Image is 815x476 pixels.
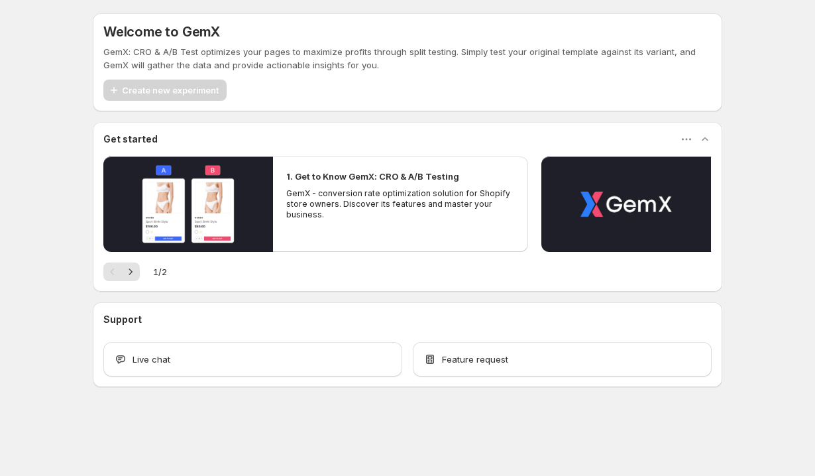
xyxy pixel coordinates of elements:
[103,133,158,146] h3: Get started
[121,263,140,281] button: Next
[103,24,220,40] h5: Welcome to GemX
[541,156,711,252] button: Play video
[103,263,140,281] nav: Pagination
[442,353,508,366] span: Feature request
[153,265,167,278] span: 1 / 2
[103,156,273,252] button: Play video
[133,353,170,366] span: Live chat
[103,45,712,72] p: GemX: CRO & A/B Test optimizes your pages to maximize profits through split testing. Simply test ...
[103,313,142,326] h3: Support
[286,188,514,220] p: GemX - conversion rate optimization solution for Shopify store owners. Discover its features and ...
[286,170,459,183] h2: 1. Get to Know GemX: CRO & A/B Testing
